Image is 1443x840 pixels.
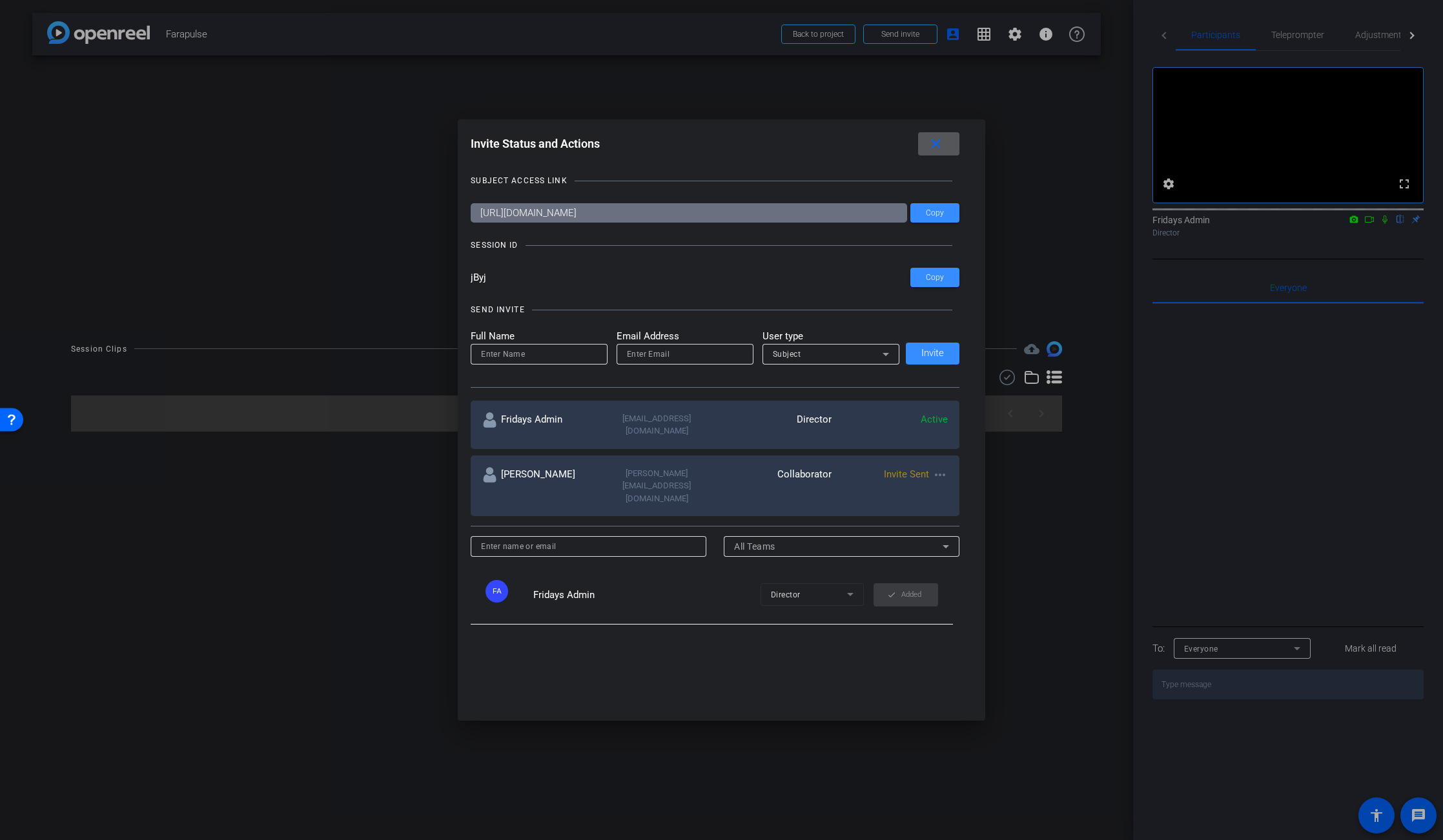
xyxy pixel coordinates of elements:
mat-label: Full Name [471,329,608,344]
span: Copy [926,208,944,218]
span: Active [921,414,948,425]
div: [PERSON_NAME] [482,467,599,505]
span: Fridays Admin [533,589,595,601]
mat-label: User type [762,329,899,344]
input: Enter Name [481,346,597,362]
openreel-title-line: SESSION ID [471,239,959,252]
ngx-avatar: Fridays Admin [486,580,530,603]
openreel-title-line: SUBJECT ACCESS LINK [471,174,959,187]
span: Invite Sent [884,468,929,480]
mat-label: Email Address [617,329,753,344]
button: Copy [910,203,959,223]
input: Enter name or email [481,539,696,554]
span: All Teams [734,541,775,552]
button: Copy [910,268,959,287]
div: SUBJECT ACCESS LINK [471,174,567,187]
div: Fridays Admin [482,412,599,437]
div: SEND INVITE [471,303,524,316]
mat-icon: close [928,136,944,152]
div: SESSION ID [471,239,518,252]
div: FA [486,580,508,603]
span: Copy [926,273,944,283]
div: [PERSON_NAME][EMAIL_ADDRESS][DOMAIN_NAME] [599,467,715,505]
div: [EMAIL_ADDRESS][DOMAIN_NAME] [599,412,715,437]
mat-icon: more_horiz [932,467,948,483]
div: Director [715,412,832,437]
div: Invite Status and Actions [471,132,959,155]
openreel-title-line: SEND INVITE [471,303,959,316]
span: Subject [773,350,801,359]
input: Enter Email [627,346,743,362]
div: Collaborator [715,467,832,505]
